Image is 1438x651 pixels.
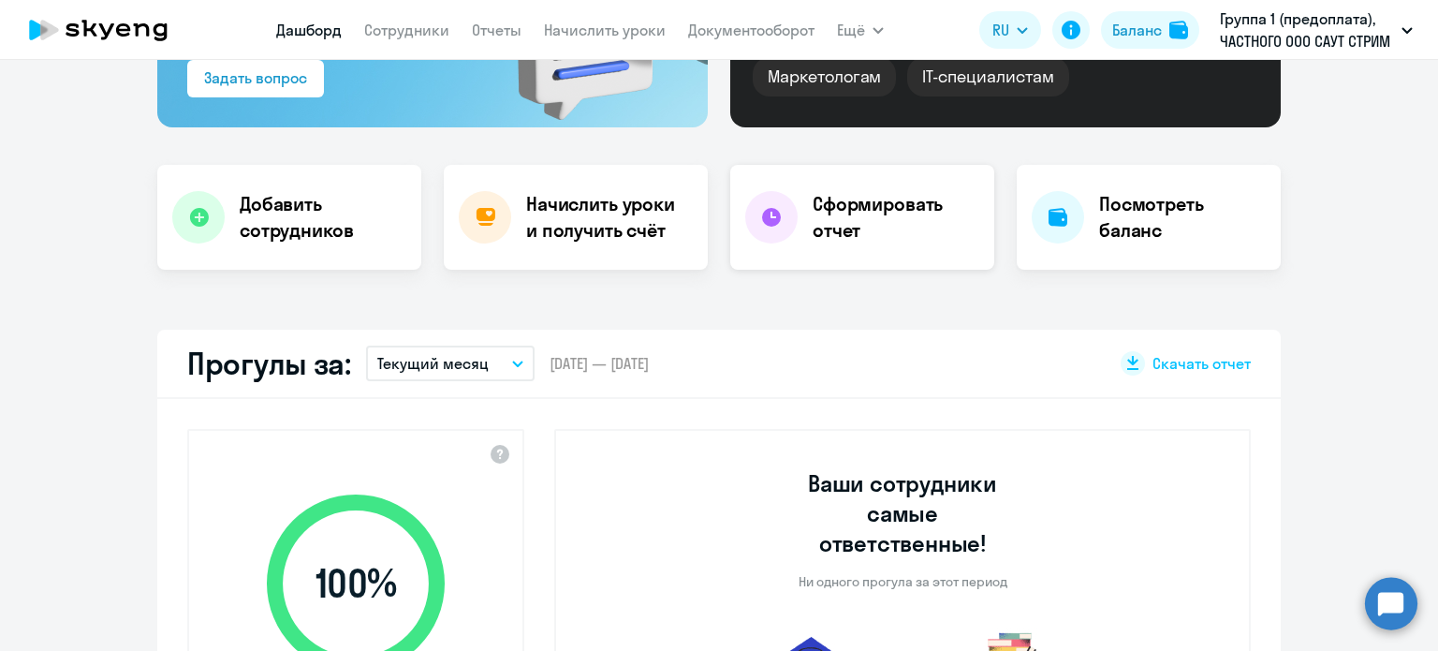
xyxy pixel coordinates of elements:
[979,11,1041,49] button: RU
[837,19,865,41] span: Ещё
[550,353,649,374] span: [DATE] — [DATE]
[907,57,1068,96] div: IT-специалистам
[688,21,814,39] a: Документооборот
[799,573,1007,590] p: Ни одного прогула за этот период
[783,468,1023,558] h3: Ваши сотрудники самые ответственные!
[753,57,896,96] div: Маркетологам
[187,345,351,382] h2: Прогулы за:
[377,352,489,375] p: Текущий месяц
[837,11,884,49] button: Ещё
[472,21,521,39] a: Отчеты
[526,191,689,244] h4: Начислить уроки и получить счёт
[1169,21,1188,39] img: balance
[248,561,463,606] span: 100 %
[204,67,307,89] div: Задать вопрос
[187,60,324,97] button: Задать вопрос
[366,346,535,381] button: Текущий месяц
[1220,7,1394,52] p: Группа 1 (предоплата), ЧАСТНОГО ООО САУТ СТРИМ ТРАНСПОРТ Б.В. В Г. АНАПА, ФЛ
[276,21,342,39] a: Дашборд
[1152,353,1251,374] span: Скачать отчет
[992,19,1009,41] span: RU
[1099,191,1266,244] h4: Посмотреть баланс
[1101,11,1199,49] button: Балансbalance
[1211,7,1422,52] button: Группа 1 (предоплата), ЧАСТНОГО ООО САУТ СТРИМ ТРАНСПОРТ Б.В. В Г. АНАПА, ФЛ
[240,191,406,244] h4: Добавить сотрудников
[813,191,979,244] h4: Сформировать отчет
[1112,19,1162,41] div: Баланс
[544,21,666,39] a: Начислить уроки
[364,21,449,39] a: Сотрудники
